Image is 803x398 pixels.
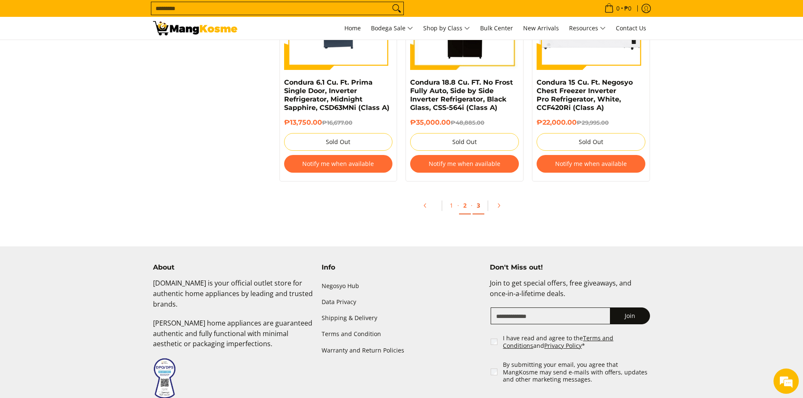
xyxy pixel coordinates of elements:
[471,201,473,209] span: ·
[322,326,482,342] a: Terms and Condition
[419,17,474,40] a: Shop by Class
[473,197,484,214] a: 3
[322,263,482,272] h4: Info
[537,133,645,151] button: Sold Out
[612,17,650,40] a: Contact Us
[602,4,634,13] span: •
[423,23,470,34] span: Shop by Class
[153,263,313,272] h4: About
[490,263,650,272] h4: Don't Miss out!
[322,294,482,310] a: Data Privacy
[284,118,393,127] h6: ₱13,750.00
[410,133,519,151] button: Sold Out
[565,17,610,40] a: Resources
[410,118,519,127] h6: ₱35,000.00
[537,78,633,112] a: Condura 15 Cu. Ft. Negosyo Chest Freezer Inverter Pro Refrigerator, White, CCF420Ri (Class A)
[519,17,563,40] a: New Arrivals
[503,334,613,350] a: Terms and Conditions
[344,24,361,32] span: Home
[623,5,633,11] span: ₱0
[410,78,513,112] a: Condura 18.8 Cu. FT. No Frost Fully Auto, Side by Side Inverter Refrigerator, Black Glass, CSS-56...
[569,23,606,34] span: Resources
[446,197,457,214] a: 1
[523,24,559,32] span: New Arrivals
[616,24,646,32] span: Contact Us
[544,342,582,350] a: Privacy Policy
[322,310,482,326] a: Shipping & Delivery
[367,17,417,40] a: Bodega Sale
[275,194,655,221] ul: Pagination
[284,133,393,151] button: Sold Out
[537,155,645,173] button: Notify me when available
[451,119,484,126] del: ₱48,885.00
[457,201,459,209] span: ·
[610,307,650,324] button: Join
[459,197,471,214] a: 2
[615,5,621,11] span: 0
[322,278,482,294] a: Negosyo Hub
[246,17,650,40] nav: Main Menu
[476,17,517,40] a: Bulk Center
[322,119,352,126] del: ₱16,677.00
[490,278,650,307] p: Join to get special offers, free giveaways, and once-in-a-lifetime deals.
[503,334,651,349] label: I have read and agree to the and *
[340,17,365,40] a: Home
[371,23,413,34] span: Bodega Sale
[390,2,403,15] button: Search
[153,278,313,318] p: [DOMAIN_NAME] is your official outlet store for authentic home appliances by leading and trusted ...
[480,24,513,32] span: Bulk Center
[153,21,237,35] img: Bodega Sale Refrigerator l Mang Kosme: Home Appliances Warehouse Sale | Page 2
[537,118,645,127] h6: ₱22,000.00
[322,342,482,358] a: Warranty and Return Policies
[503,361,651,383] label: By submitting your email, you agree that MangKosme may send e-mails with offers, updates and othe...
[284,155,393,173] button: Notify me when available
[577,119,609,126] del: ₱29,995.00
[410,155,519,173] button: Notify me when available
[153,318,313,358] p: [PERSON_NAME] home appliances are guaranteed authentic and fully functional with minimal aestheti...
[284,78,389,112] a: Condura 6.1 Cu. Ft. Prima Single Door, Inverter Refrigerator, Midnight Sapphire, CSD63MNi (Class A)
